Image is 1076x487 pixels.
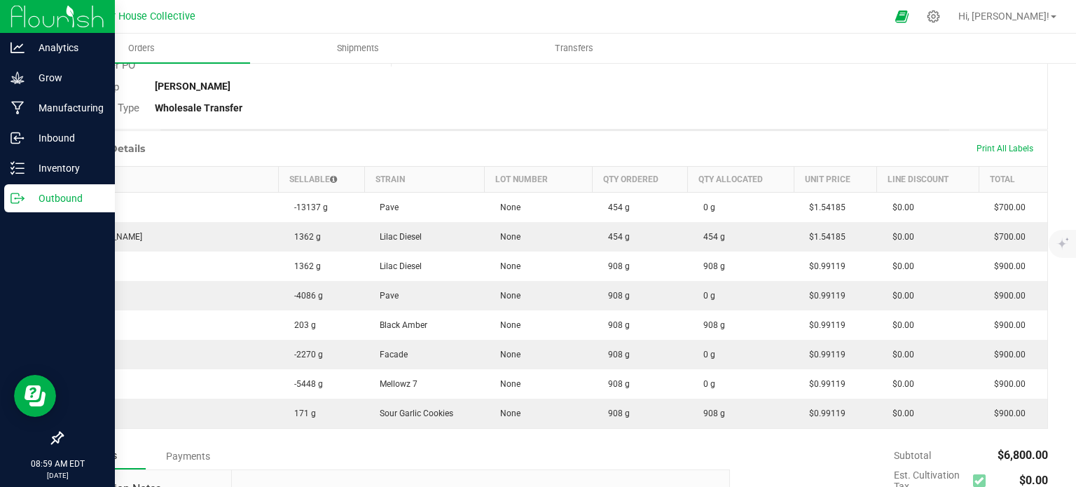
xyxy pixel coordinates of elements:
[318,42,398,55] span: Shipments
[11,71,25,85] inline-svg: Grow
[11,161,25,175] inline-svg: Inventory
[287,261,321,271] span: 1362 g
[998,448,1048,462] span: $6,800.00
[373,261,422,271] span: Lilac Diesel
[987,350,1026,359] span: $900.00
[11,101,25,115] inline-svg: Manufacturing
[987,409,1026,418] span: $900.00
[601,320,630,330] span: 908 g
[696,409,725,418] span: 908 g
[696,320,725,330] span: 908 g
[802,232,846,242] span: $1.54185
[373,291,399,301] span: Pave
[885,232,914,242] span: $0.00
[25,190,109,207] p: Outbound
[11,131,25,145] inline-svg: Inbound
[601,350,630,359] span: 908 g
[885,409,914,418] span: $0.00
[925,10,942,23] div: Manage settings
[688,166,794,192] th: Qty Allocated
[364,166,485,192] th: Strain
[287,232,321,242] span: 1362 g
[25,69,109,86] p: Grow
[25,100,109,116] p: Manufacturing
[485,166,593,192] th: Lot Number
[802,291,846,301] span: $0.99119
[601,203,630,212] span: 454 g
[493,232,520,242] span: None
[373,409,453,418] span: Sour Garlic Cookies
[894,450,931,461] span: Subtotal
[601,261,630,271] span: 908 g
[696,350,715,359] span: 0 g
[11,41,25,55] inline-svg: Analytics
[63,166,279,192] th: Item
[493,291,520,301] span: None
[287,379,323,389] span: -5448 g
[25,39,109,56] p: Analytics
[287,291,323,301] span: -4086 g
[279,166,364,192] th: Sellable
[601,409,630,418] span: 908 g
[536,42,612,55] span: Transfers
[885,320,914,330] span: $0.00
[25,130,109,146] p: Inbound
[987,232,1026,242] span: $700.00
[34,34,250,63] a: Orders
[696,291,715,301] span: 0 g
[601,291,630,301] span: 908 g
[287,409,316,418] span: 171 g
[466,34,682,63] a: Transfers
[493,350,520,359] span: None
[155,102,242,114] strong: Wholesale Transfer
[696,379,715,389] span: 0 g
[958,11,1049,22] span: Hi, [PERSON_NAME]!
[696,261,725,271] span: 908 g
[593,166,688,192] th: Qty Ordered
[977,144,1033,153] span: Print All Labels
[6,458,109,470] p: 08:59 AM EDT
[885,291,914,301] span: $0.00
[802,379,846,389] span: $0.99119
[493,409,520,418] span: None
[11,191,25,205] inline-svg: Outbound
[885,379,914,389] span: $0.00
[696,203,715,212] span: 0 g
[14,375,56,417] iframe: Resource center
[885,261,914,271] span: $0.00
[987,203,1026,212] span: $700.00
[802,203,846,212] span: $1.54185
[91,11,195,22] span: Arbor House Collective
[6,470,109,481] p: [DATE]
[493,203,520,212] span: None
[493,320,520,330] span: None
[885,203,914,212] span: $0.00
[1019,474,1048,487] span: $0.00
[601,379,630,389] span: 908 g
[794,166,876,192] th: Unit Price
[493,261,520,271] span: None
[885,350,914,359] span: $0.00
[287,320,316,330] span: 203 g
[877,166,979,192] th: Line Discount
[155,81,230,92] strong: [PERSON_NAME]
[987,291,1026,301] span: $900.00
[987,261,1026,271] span: $900.00
[373,320,427,330] span: Black Amber
[987,379,1026,389] span: $900.00
[979,166,1047,192] th: Total
[987,320,1026,330] span: $900.00
[373,232,422,242] span: Lilac Diesel
[287,350,323,359] span: -2270 g
[802,320,846,330] span: $0.99119
[802,350,846,359] span: $0.99119
[109,42,174,55] span: Orders
[25,160,109,177] p: Inventory
[146,444,230,469] div: Payments
[493,379,520,389] span: None
[373,350,408,359] span: Facade
[886,3,918,30] span: Open Ecommerce Menu
[287,203,328,212] span: -13137 g
[802,261,846,271] span: $0.99119
[373,203,399,212] span: Pave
